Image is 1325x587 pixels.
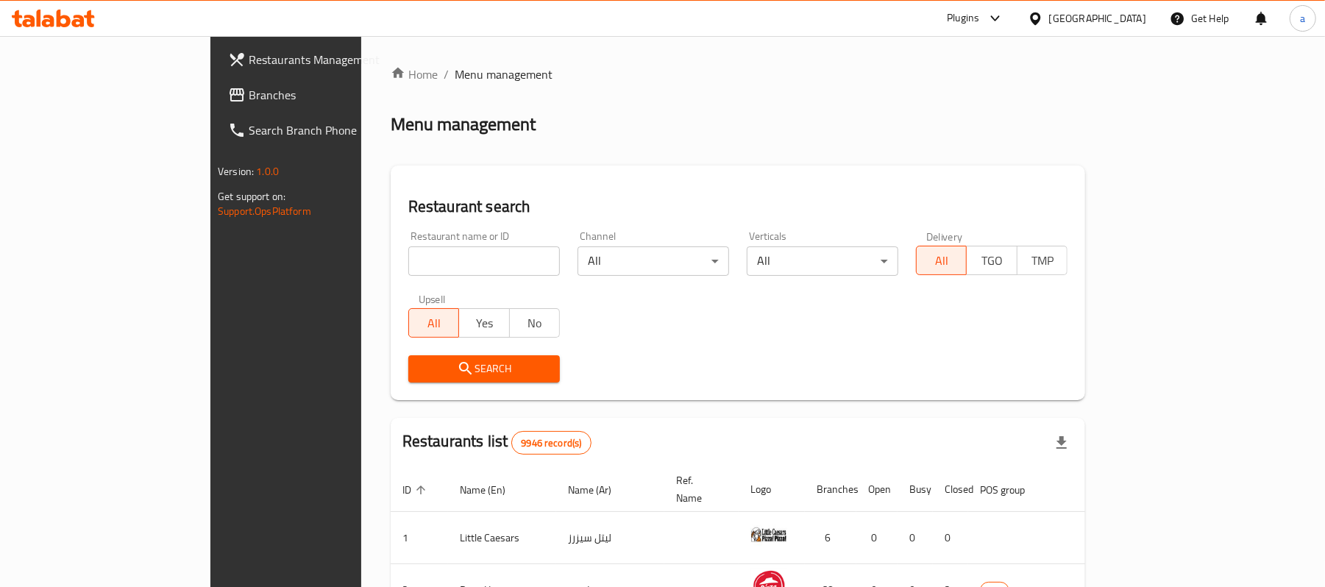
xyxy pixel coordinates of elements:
div: Export file [1044,425,1079,460]
button: TGO [966,246,1017,275]
td: 0 [856,512,898,564]
span: No [516,313,554,334]
div: Total records count [511,431,591,455]
span: Get support on: [218,187,285,206]
h2: Restaurants list [402,430,592,455]
button: Search [408,355,560,383]
div: Plugins [947,10,979,27]
a: Branches [216,77,432,113]
td: 6 [805,512,856,564]
th: Busy [898,467,933,512]
td: 0 [898,512,933,564]
span: 1.0.0 [256,162,279,181]
span: Ref. Name [676,472,721,507]
span: TGO [973,250,1011,271]
img: Little Caesars [750,516,787,553]
th: Logo [739,467,805,512]
span: POS group [980,481,1044,499]
li: / [444,65,449,83]
div: All [578,246,729,276]
span: Search [420,360,548,378]
span: ID [402,481,430,499]
th: Closed [933,467,968,512]
input: Search for restaurant name or ID.. [408,246,560,276]
td: 0 [933,512,968,564]
span: Branches [249,86,420,104]
div: All [747,246,898,276]
span: Name (Ar) [568,481,630,499]
button: Yes [458,308,509,338]
h2: Restaurant search [408,196,1068,218]
a: Search Branch Phone [216,113,432,148]
span: 9946 record(s) [512,436,590,450]
button: All [916,246,967,275]
th: Branches [805,467,856,512]
td: Little Caesars [448,512,556,564]
span: Menu management [455,65,553,83]
button: TMP [1017,246,1068,275]
td: ليتل سيزرز [556,512,664,564]
button: No [509,308,560,338]
span: Restaurants Management [249,51,420,68]
label: Upsell [419,293,446,304]
a: Restaurants Management [216,42,432,77]
span: All [415,313,453,334]
span: Name (En) [460,481,525,499]
div: [GEOGRAPHIC_DATA] [1049,10,1146,26]
span: Version: [218,162,254,181]
nav: breadcrumb [391,65,1085,83]
span: TMP [1023,250,1062,271]
span: Yes [465,313,503,334]
span: Search Branch Phone [249,121,420,139]
span: All [923,250,961,271]
a: Support.OpsPlatform [218,202,311,221]
h2: Menu management [391,113,536,136]
th: Open [856,467,898,512]
label: Delivery [926,231,963,241]
button: All [408,308,459,338]
span: a [1300,10,1305,26]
